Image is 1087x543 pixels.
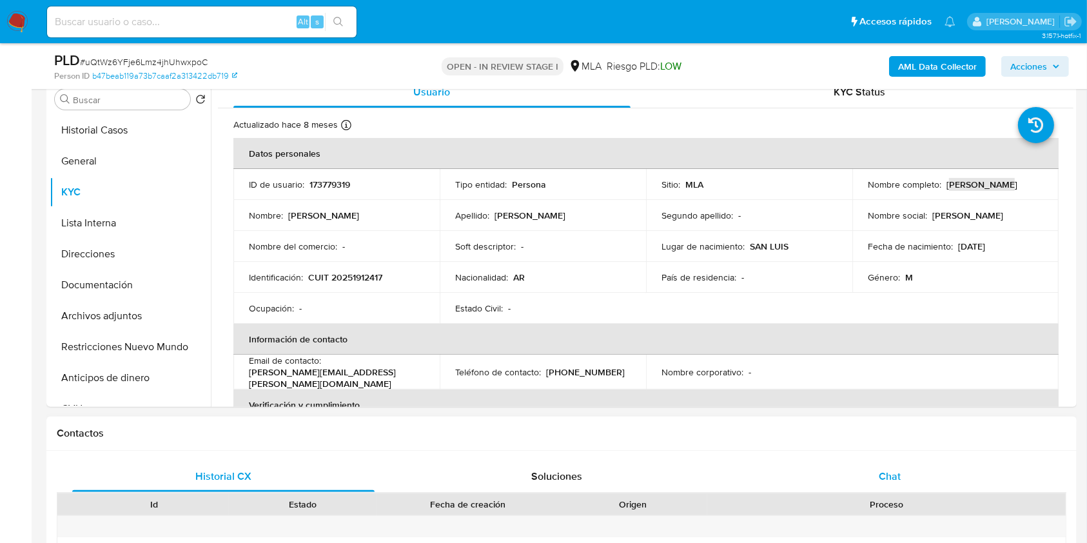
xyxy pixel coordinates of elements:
span: Soluciones [531,469,582,484]
p: M [905,271,913,283]
p: 173779319 [309,179,350,190]
p: CUIT 20251912417 [308,271,382,283]
button: AML Data Collector [889,56,986,77]
span: Alt [298,15,308,28]
b: AML Data Collector [898,56,977,77]
span: Historial CX [195,469,251,484]
p: Teléfono de contacto : [455,366,541,378]
button: Lista Interna [50,208,211,239]
input: Buscar [73,94,185,106]
p: [PHONE_NUMBER] [546,366,625,378]
button: Restricciones Nuevo Mundo [50,331,211,362]
p: Soft descriptor : [455,241,516,252]
a: Notificaciones [945,16,955,27]
h1: Contactos [57,427,1066,440]
button: Acciones [1001,56,1069,77]
p: - [299,302,302,314]
input: Buscar usuario o caso... [47,14,357,30]
p: - [741,271,744,283]
p: Apellido : [455,210,489,221]
p: Actualizado hace 8 meses [233,119,338,131]
button: Direcciones [50,239,211,270]
p: - [342,241,345,252]
p: Nombre corporativo : [661,366,743,378]
p: [PERSON_NAME] [495,210,565,221]
p: Fecha de nacimiento : [868,241,953,252]
th: Verificación y cumplimiento [233,390,1059,420]
p: SAN LUIS [750,241,788,252]
p: Identificación : [249,271,303,283]
p: [DATE] [958,241,985,252]
div: Origen [567,498,698,511]
p: Segundo apellido : [661,210,733,221]
p: Nombre completo : [868,179,941,190]
span: Chat [879,469,901,484]
p: [PERSON_NAME] [288,210,359,221]
p: [PERSON_NAME] [932,210,1003,221]
span: 3.157.1-hotfix-1 [1042,30,1081,41]
span: LOW [660,59,681,74]
p: Persona [512,179,546,190]
div: Id [89,498,220,511]
p: Ocupación : [249,302,294,314]
button: search-icon [325,13,351,31]
p: País de residencia : [661,271,736,283]
p: OPEN - IN REVIEW STAGE I [442,57,563,75]
p: Nombre social : [868,210,927,221]
p: Sitio : [661,179,680,190]
th: Información de contacto [233,324,1059,355]
a: Salir [1064,15,1077,28]
span: Acciones [1010,56,1047,77]
button: Historial Casos [50,115,211,146]
b: Person ID [54,70,90,82]
p: Género : [868,271,900,283]
p: Lugar de nacimiento : [661,241,745,252]
div: Estado [238,498,369,511]
p: [PERSON_NAME][EMAIL_ADDRESS][PERSON_NAME][DOMAIN_NAME] [249,366,419,390]
button: Volver al orden por defecto [195,94,206,108]
p: Estado Civil : [455,302,503,314]
button: Anticipos de dinero [50,362,211,393]
button: Archivos adjuntos [50,301,211,331]
p: ID de usuario : [249,179,304,190]
p: Nombre del comercio : [249,241,337,252]
div: MLA [569,59,602,74]
button: CVU [50,393,211,424]
p: AR [513,271,525,283]
span: # uQtWz6YFje6Lmz4jhUhwxpoC [80,55,208,68]
p: - [521,241,524,252]
div: Fecha de creación [386,498,549,511]
p: valentina.santellan@mercadolibre.com [986,15,1059,28]
span: KYC Status [834,84,885,99]
span: Riesgo PLD: [607,59,681,74]
p: Tipo entidad : [455,179,507,190]
span: Accesos rápidos [859,15,932,28]
a: b47beab119a73b7caaf2a313422db719 [92,70,237,82]
p: - [749,366,751,378]
p: MLA [685,179,703,190]
button: KYC [50,177,211,208]
b: PLD [54,50,80,70]
span: Usuario [413,84,450,99]
button: General [50,146,211,177]
th: Datos personales [233,138,1059,169]
p: - [738,210,741,221]
button: Documentación [50,270,211,301]
div: Proceso [716,498,1057,511]
p: - [508,302,511,314]
p: Email de contacto : [249,355,321,366]
span: s [315,15,319,28]
p: Nombre : [249,210,283,221]
p: [PERSON_NAME] [946,179,1017,190]
p: Nacionalidad : [455,271,508,283]
button: Buscar [60,94,70,104]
